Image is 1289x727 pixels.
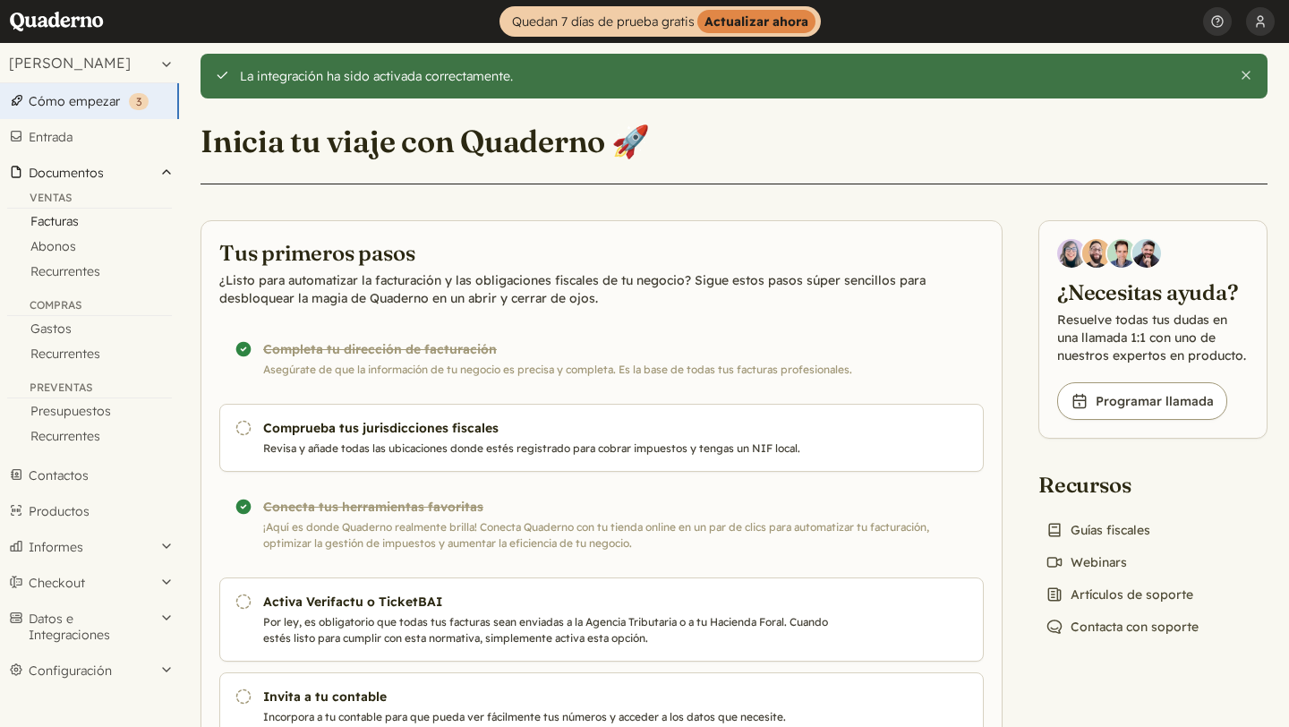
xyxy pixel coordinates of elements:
a: Comprueba tus jurisdicciones fiscales Revisa y añade todas las ubicaciones donde estés registrado... [219,404,984,472]
h3: Invita a tu contable [263,688,849,706]
p: Resuelve todas tus dudas en una llamada 1:1 con uno de nuestros expertos en producto. [1057,311,1249,364]
h3: Activa Verifactu o TicketBAI [263,593,849,611]
strong: Actualizar ahora [697,10,815,33]
div: Compras [7,298,172,316]
a: Programar llamada [1057,382,1227,420]
a: Artículos de soporte [1038,582,1200,607]
h3: Comprueba tus jurisdicciones fiscales [263,419,849,437]
p: ¿Listo para automatizar la facturación y las obligaciones fiscales de tu negocio? Sigue estos pas... [219,271,984,307]
div: Ventas [7,191,172,209]
a: Activa Verifactu o TicketBAI Por ley, es obligatorio que todas tus facturas sean enviadas a la Ag... [219,577,984,662]
button: Cierra esta alerta [1239,68,1253,82]
a: Guías fiscales [1038,517,1157,543]
h2: Tus primeros pasos [219,239,984,268]
a: Quedan 7 días de prueba gratisActualizar ahora [499,6,821,37]
div: Preventas [7,381,172,398]
img: Jairo Fumero, Account Executive at Quaderno [1082,239,1111,268]
img: Ivo Oltmans, Business Developer at Quaderno [1107,239,1136,268]
img: Javier Rubio, DevRel at Quaderno [1132,239,1161,268]
p: Por ley, es obligatorio que todas tus facturas sean enviadas a la Agencia Tributaria o a tu Hacie... [263,614,849,646]
a: Contacta con soporte [1038,614,1206,639]
span: 3 [136,95,141,108]
a: Webinars [1038,550,1134,575]
h2: ¿Necesitas ayuda? [1057,278,1249,307]
img: Diana Carrasco, Account Executive at Quaderno [1057,239,1086,268]
h2: Recursos [1038,471,1206,500]
h1: Inicia tu viaje con Quaderno 🚀 [201,122,650,160]
div: La integración ha sido activada correctamente. [240,68,1225,84]
p: Revisa y añade todas las ubicaciones donde estés registrado para cobrar impuestos y tengas un NIF... [263,440,849,457]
